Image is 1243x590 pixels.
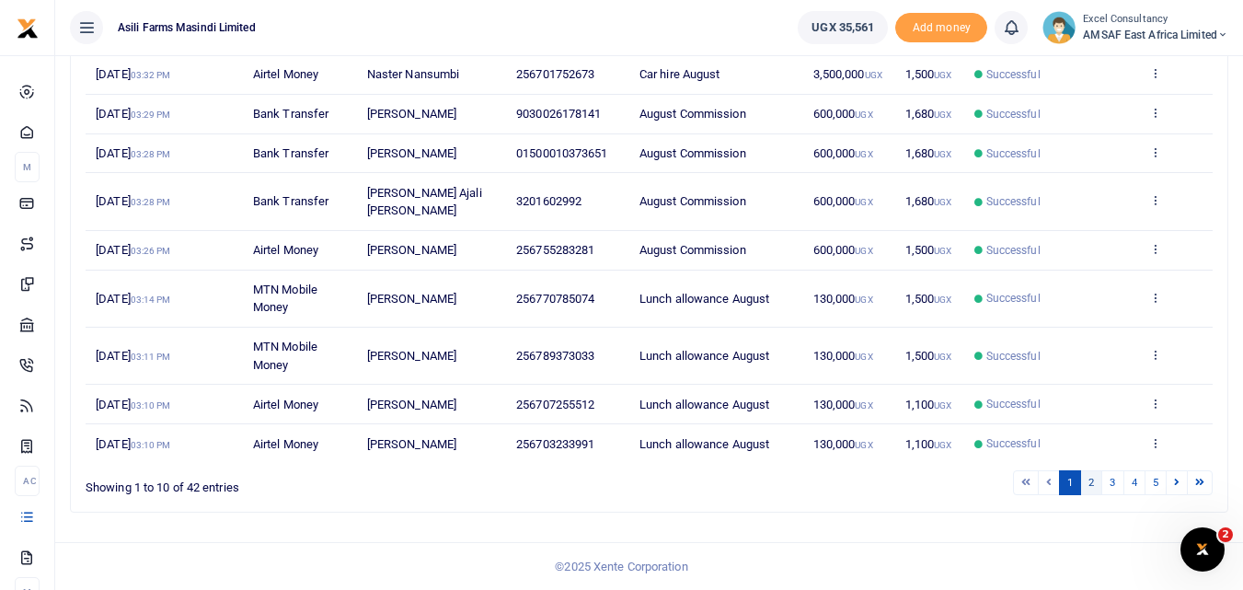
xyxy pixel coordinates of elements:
span: 1,500 [905,292,952,306]
span: MTN Mobile Money [253,340,317,372]
li: Wallet ballance [790,11,895,44]
span: 600,000 [813,194,873,208]
small: UGX [855,352,872,362]
span: 600,000 [813,146,873,160]
span: 01500010373651 [516,146,607,160]
span: Successful [986,348,1041,364]
small: UGX [934,400,951,411]
a: 3 [1101,470,1123,495]
span: AMSAF East Africa Limited [1083,27,1228,43]
span: [DATE] [96,107,170,121]
span: 130,000 [813,349,873,363]
small: 03:14 PM [131,295,171,305]
a: 1 [1059,470,1081,495]
span: 2 [1218,527,1233,542]
img: logo-small [17,17,39,40]
span: 130,000 [813,398,873,411]
a: 5 [1145,470,1167,495]
span: 256701752673 [516,67,594,81]
span: Bank Transfer [253,107,328,121]
li: Toup your wallet [895,13,987,43]
small: UGX [855,440,872,450]
span: Car hire August [639,67,720,81]
span: [DATE] [96,437,170,451]
small: UGX [934,197,951,207]
small: UGX [934,352,951,362]
a: profile-user Excel Consultancy AMSAF East Africa Limited [1042,11,1228,44]
span: Successful [986,145,1041,162]
small: UGX [865,70,882,80]
span: Successful [986,435,1041,452]
span: [PERSON_NAME] Ajali [PERSON_NAME] [367,186,482,218]
small: 03:11 PM [131,352,171,362]
span: Airtel Money [253,243,318,257]
span: 130,000 [813,437,873,451]
span: Successful [986,396,1041,412]
span: UGX 35,561 [811,18,874,37]
small: UGX [855,246,872,256]
span: [DATE] [96,67,170,81]
span: 1,680 [905,194,952,208]
span: August Commission [639,146,746,160]
span: [PERSON_NAME] [367,437,456,451]
span: Airtel Money [253,398,318,411]
small: UGX [934,295,951,305]
small: UGX [934,110,951,120]
span: Successful [986,66,1041,83]
small: UGX [855,400,872,411]
span: 3201602992 [516,194,581,208]
span: [DATE] [96,146,170,160]
span: Bank Transfer [253,146,328,160]
span: MTN Mobile Money [253,283,317,315]
small: UGX [855,110,872,120]
span: 256789373033 [516,349,594,363]
span: [PERSON_NAME] [367,349,456,363]
small: UGX [934,70,951,80]
span: Lunch allowance August [639,292,769,306]
span: [DATE] [96,398,170,411]
small: UGX [855,149,872,159]
small: 03:26 PM [131,246,171,256]
span: August Commission [639,194,746,208]
span: 600,000 [813,243,873,257]
span: 1,100 [905,437,952,451]
span: Naster Nansumbi [367,67,460,81]
span: August Commission [639,243,746,257]
small: 03:32 PM [131,70,171,80]
span: 1,500 [905,349,952,363]
span: 1,680 [905,146,952,160]
span: 1,680 [905,107,952,121]
small: UGX [934,246,951,256]
a: 4 [1123,470,1145,495]
span: 600,000 [813,107,873,121]
span: 1,500 [905,67,952,81]
span: [DATE] [96,243,170,257]
li: Ac [15,466,40,496]
span: 1,100 [905,398,952,411]
span: Airtel Money [253,67,318,81]
a: logo-small logo-large logo-large [17,20,39,34]
a: UGX 35,561 [798,11,888,44]
span: 1,500 [905,243,952,257]
small: UGX [855,197,872,207]
span: [PERSON_NAME] [367,107,456,121]
small: 03:10 PM [131,400,171,411]
span: Successful [986,290,1041,307]
small: 03:29 PM [131,110,171,120]
span: August Commission [639,107,746,121]
span: 256703233991 [516,437,594,451]
span: [DATE] [96,292,170,306]
a: 2 [1080,470,1102,495]
span: [PERSON_NAME] [367,398,456,411]
a: Add money [895,19,987,33]
span: Add money [895,13,987,43]
span: 3,500,000 [813,67,882,81]
span: [PERSON_NAME] [367,146,456,160]
span: [PERSON_NAME] [367,292,456,306]
small: 03:28 PM [131,197,171,207]
div: Showing 1 to 10 of 42 entries [86,469,547,497]
span: 130,000 [813,292,873,306]
span: [DATE] [96,349,170,363]
span: 256707255512 [516,398,594,411]
span: Successful [986,242,1041,259]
